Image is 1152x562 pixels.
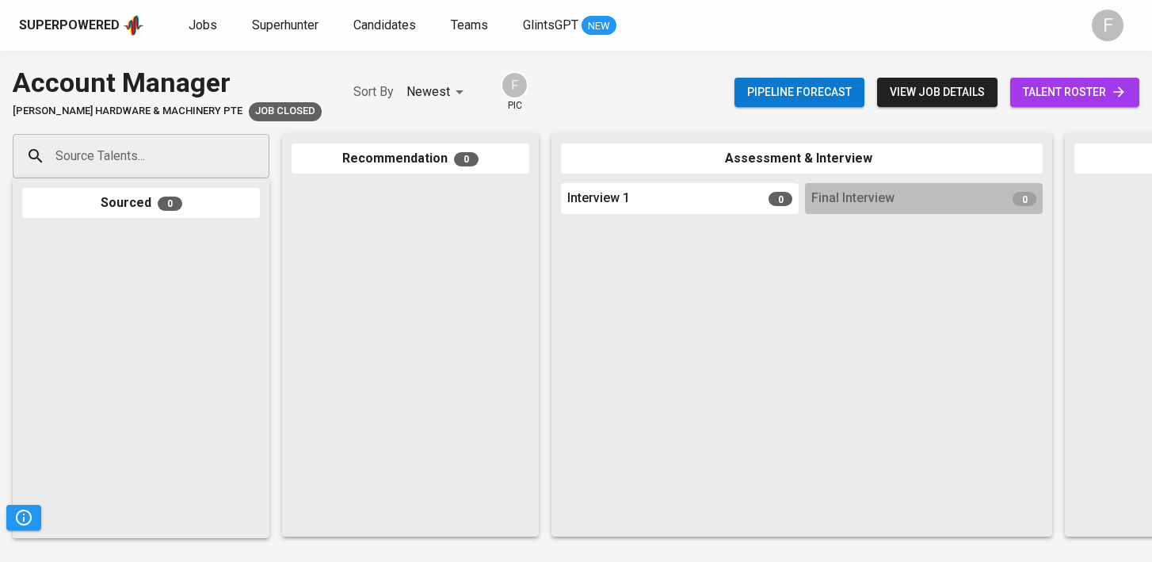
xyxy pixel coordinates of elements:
span: Interview 1 [567,189,630,208]
p: Sort By [353,82,394,101]
span: [PERSON_NAME] Hardware & Machinery Pte [13,104,242,119]
span: Job Closed [249,104,322,119]
a: talent roster [1010,78,1139,107]
a: Jobs [189,16,220,36]
p: Newest [406,82,450,101]
span: talent roster [1023,82,1127,102]
span: Superhunter [252,17,319,32]
div: Superpowered [19,17,120,35]
span: Candidates [353,17,416,32]
button: view job details [877,78,998,107]
button: Pipeline Triggers [6,505,41,530]
a: GlintsGPT NEW [523,16,616,36]
span: 0 [769,192,792,206]
div: F [501,71,528,99]
a: Superhunter [252,16,322,36]
div: Newest [406,78,469,107]
span: Pipeline forecast [747,82,852,102]
span: Teams [451,17,488,32]
span: 0 [158,197,182,211]
div: Account Manager [13,63,322,102]
span: Final Interview [811,189,895,208]
a: Candidates [353,16,419,36]
div: Sourced [22,188,260,219]
img: app logo [123,13,144,37]
button: Open [261,155,264,158]
span: GlintsGPT [523,17,578,32]
div: F [1092,10,1123,41]
div: Job already placed by Glints [249,102,322,121]
span: 0 [454,152,479,166]
span: NEW [582,18,616,34]
button: Pipeline forecast [734,78,864,107]
div: pic [501,71,528,113]
span: Jobs [189,17,217,32]
div: Assessment & Interview [561,143,1043,174]
a: Superpoweredapp logo [19,13,144,37]
span: 0 [1013,192,1036,206]
a: Teams [451,16,491,36]
div: Recommendation [292,143,529,174]
span: view job details [890,82,985,102]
